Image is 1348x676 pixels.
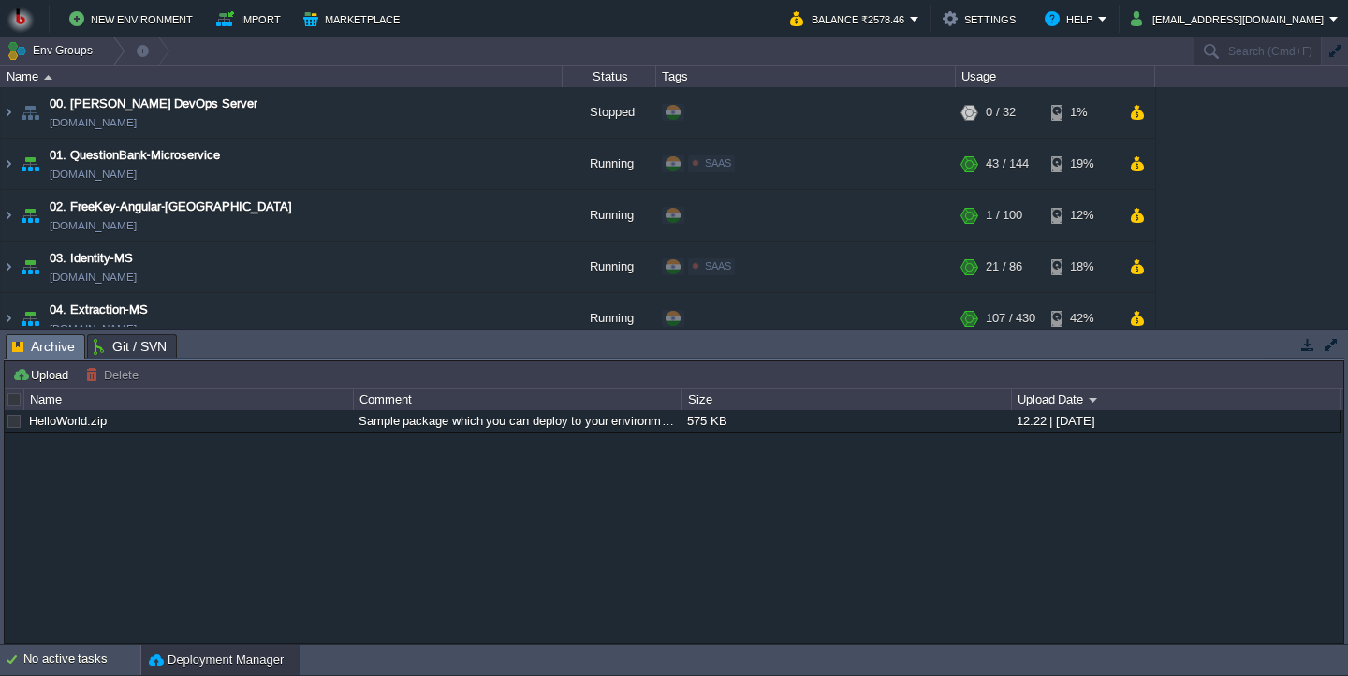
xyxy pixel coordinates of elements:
div: 0 / 32 [986,87,1016,138]
img: AMDAwAAAACH5BAEAAAAALAAAAAABAAEAAAICRAEAOw== [44,75,52,80]
img: AMDAwAAAACH5BAEAAAAALAAAAAABAAEAAAICRAEAOw== [17,139,43,189]
div: Tags [657,66,955,87]
div: 575 KB [682,410,1009,432]
span: SAAS [705,157,731,169]
div: 12:22 | [DATE] [1012,410,1340,432]
div: Status [564,66,655,87]
div: Running [563,139,656,189]
div: 1 / 100 [986,190,1022,241]
button: Settings [943,7,1021,30]
a: [DOMAIN_NAME] [50,113,137,132]
img: Bitss Techniques [7,5,35,33]
div: Running [563,293,656,344]
a: 04. Extraction-MS [50,301,148,319]
img: AMDAwAAAACH5BAEAAAAALAAAAAABAAEAAAICRAEAOw== [17,190,43,241]
a: [DOMAIN_NAME] [50,268,137,287]
img: AMDAwAAAACH5BAEAAAAALAAAAAABAAEAAAICRAEAOw== [1,139,16,189]
div: 12% [1051,190,1112,241]
span: Archive [12,335,75,359]
div: Sample package which you can deploy to your environment. Feel free to delete and upload a package... [354,410,681,432]
button: Balance ₹2578.46 [790,7,910,30]
a: HelloWorld.zip [29,414,107,428]
a: [DOMAIN_NAME] [50,319,137,338]
div: Name [25,389,352,410]
div: Running [563,242,656,292]
button: Deployment Manager [149,651,284,669]
a: 01. QuestionBank-Microservice [50,146,220,165]
div: Name [2,66,562,87]
img: AMDAwAAAACH5BAEAAAAALAAAAAABAAEAAAICRAEAOw== [17,87,43,138]
span: SAAS [705,260,731,272]
div: 43 / 144 [986,139,1029,189]
img: AMDAwAAAACH5BAEAAAAALAAAAAABAAEAAAICRAEAOw== [1,293,16,344]
div: Running [563,190,656,241]
img: AMDAwAAAACH5BAEAAAAALAAAAAABAAEAAAICRAEAOw== [17,242,43,292]
div: 19% [1051,139,1112,189]
button: [EMAIL_ADDRESS][DOMAIN_NAME] [1131,7,1329,30]
a: 02. FreeKey-Angular-[GEOGRAPHIC_DATA] [50,198,292,216]
button: Env Groups [7,37,99,64]
button: New Environment [69,7,198,30]
button: Help [1045,7,1098,30]
button: Marketplace [303,7,405,30]
img: AMDAwAAAACH5BAEAAAAALAAAAAABAAEAAAICRAEAOw== [1,242,16,292]
div: 42% [1051,293,1112,344]
div: No active tasks [23,645,140,675]
div: 18% [1051,242,1112,292]
a: 00. [PERSON_NAME] DevOps Server [50,95,257,113]
div: Size [683,389,1010,410]
div: Upload Date [1013,389,1341,410]
div: Comment [355,389,681,410]
img: AMDAwAAAACH5BAEAAAAALAAAAAABAAEAAAICRAEAOw== [1,190,16,241]
button: Upload [12,366,74,383]
span: Git / SVN [94,335,167,358]
img: AMDAwAAAACH5BAEAAAAALAAAAAABAAEAAAICRAEAOw== [1,87,16,138]
button: Delete [85,366,144,383]
div: 21 / 86 [986,242,1022,292]
a: [DOMAIN_NAME] [50,216,137,235]
div: 107 / 430 [986,293,1035,344]
img: AMDAwAAAACH5BAEAAAAALAAAAAABAAEAAAICRAEAOw== [17,293,43,344]
div: Usage [957,66,1154,87]
div: 1% [1051,87,1112,138]
a: [DOMAIN_NAME] [50,165,137,184]
a: 03. Identity-MS [50,249,133,268]
div: Stopped [563,87,656,138]
button: Import [216,7,286,30]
